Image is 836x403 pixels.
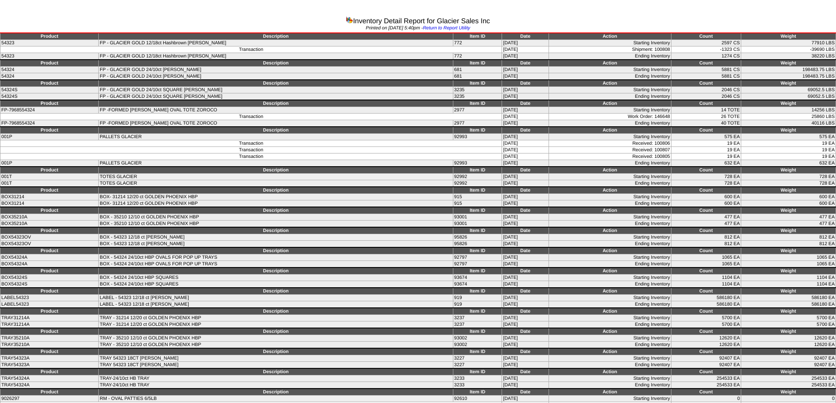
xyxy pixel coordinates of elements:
td: TRAY31214A [0,321,99,328]
td: Action [549,247,671,254]
td: 477 EA [671,214,741,221]
td: 19 EA [671,140,741,147]
td: Date [502,267,549,275]
td: FP - GLACIER GOLD 24/10ct [PERSON_NAME] [99,67,453,73]
td: LABEL54323 [0,295,99,301]
td: Description [99,227,453,234]
td: 69052.5 LBS [741,93,836,100]
td: [DATE] [502,221,549,228]
td: Ending Inventory [549,301,671,308]
td: 001T [0,180,99,187]
td: 54323 [0,53,99,60]
td: 54324 [0,73,99,80]
td: Ending Inventory [549,221,671,228]
td: Ending Inventory [549,93,671,100]
td: Action [549,167,671,174]
td: 915 [453,200,502,207]
td: Description [99,80,453,87]
td: Received: 100806 [549,140,671,147]
td: Starting Inventory [549,214,671,221]
td: [DATE] [502,67,549,73]
td: Item ID [453,127,502,134]
td: Date [502,247,549,254]
td: Date [502,207,549,214]
td: Description [99,167,453,174]
td: 198483.75 LBS [741,67,836,73]
td: Weight [741,167,836,174]
td: 92993 [453,134,502,140]
td: Product [0,100,99,107]
td: Ending Inventory [549,180,671,187]
td: FP - GLACIER GOLD 24/10ct SQUARE [PERSON_NAME] [99,87,453,93]
td: Date [502,60,549,67]
td: TOTES GLACIER [99,174,453,180]
td: Count [671,288,741,295]
td: Count [671,60,741,67]
td: FP -FORMED [PERSON_NAME] OVAL TOTE ZOROCO [99,120,453,127]
td: 95826 [453,241,502,248]
td: BOX54324A [0,261,99,268]
td: [DATE] [502,281,549,288]
td: 19 EA [671,147,741,153]
td: BOX- 31214 12/20 ct GOLDEN PHOENIX HBP [99,200,453,207]
td: -39690 LBS [741,46,836,53]
td: FP - GLACIER GOLD 12/18ct Hashbrown [PERSON_NAME] [99,53,453,60]
td: [DATE] [502,261,549,268]
td: 1065 EA [741,261,836,268]
td: [DATE] [502,160,549,167]
td: Item ID [453,308,502,315]
td: [DATE] [502,295,549,301]
td: Item ID [453,207,502,214]
td: 772 [453,40,502,46]
td: Description [99,247,453,254]
td: FP -FORMED [PERSON_NAME] OVAL TOTE ZOROCO [99,107,453,114]
td: Action [549,207,671,214]
td: 92993 [453,160,502,167]
td: 19 EA [671,153,741,160]
td: 001P [0,134,99,140]
td: [DATE] [502,180,549,187]
td: 477 EA [741,214,836,221]
td: 2977 [453,107,502,114]
td: Item ID [453,187,502,194]
td: Item ID [453,33,502,40]
td: 93674 [453,275,502,281]
td: 54324S [0,93,99,100]
a: Return to Report Utility [423,25,470,31]
td: 92992 [453,180,502,187]
td: Weight [741,100,836,107]
td: 92797 [453,261,502,268]
td: Count [671,127,741,134]
td: 600 EA [741,194,836,200]
td: 812 EA [741,234,836,241]
td: Transaction [0,140,502,147]
td: Product [0,127,99,134]
td: 40116 LBS [741,120,836,127]
td: Date [502,227,549,234]
td: Starting Inventory [549,107,671,114]
td: TRAY31214A [0,315,99,321]
td: Action [549,80,671,87]
td: Weight [741,80,836,87]
td: Action [549,127,671,134]
td: Product [0,288,99,295]
td: [DATE] [502,134,549,140]
td: Action [549,60,671,67]
td: Product [0,247,99,254]
td: [DATE] [502,40,549,46]
td: Ending Inventory [549,53,671,60]
td: Product [0,227,99,234]
td: 3235 [453,93,502,100]
td: 001T [0,174,99,180]
img: graph.gif [346,16,353,23]
td: Count [671,267,741,275]
td: BOX - 35210 12/10 ct GOLDEN PHOENIX HBP [99,214,453,221]
td: Count [671,80,741,87]
td: [DATE] [502,120,549,127]
td: Ending Inventory [549,73,671,80]
td: 681 [453,73,502,80]
td: 26 TOTE [671,114,741,120]
td: 600 EA [741,200,836,207]
td: Starting Inventory [549,254,671,261]
td: FP - GLACIER GOLD 24/10ct SQUARE [PERSON_NAME] [99,93,453,100]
